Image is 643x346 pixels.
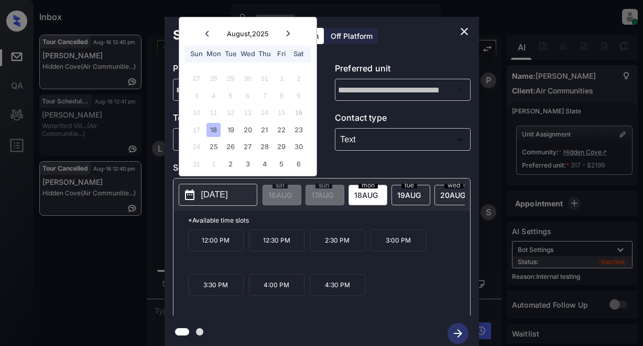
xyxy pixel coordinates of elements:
[291,47,306,61] div: Sat
[291,157,306,171] div: Choose Saturday, September 6th, 2025
[337,131,468,148] div: Text
[188,229,244,251] p: 12:00 PM
[291,106,306,120] div: Not available Saturday, August 16th, 2025
[275,123,289,137] div: Choose Friday, August 22nd, 2025
[190,106,204,120] div: Not available Sunday, August 10th, 2025
[291,140,306,154] div: Choose Saturday, August 30th, 2025
[241,140,255,154] div: Choose Wednesday, August 27th, 2025
[257,71,271,86] div: Not available Thursday, July 31st, 2025
[434,185,473,205] div: date-select
[206,89,221,103] div: Not available Monday, August 4th, 2025
[165,17,271,54] h2: Schedule Tour
[190,71,204,86] div: Not available Sunday, July 27th, 2025
[206,71,221,86] div: Not available Monday, July 28th, 2025
[397,191,421,200] span: 19 AUG
[241,157,255,171] div: Choose Wednesday, September 3rd, 2025
[206,123,221,137] div: Choose Monday, August 18th, 2025
[173,161,471,178] p: Select slot
[348,185,387,205] div: date-select
[241,106,255,120] div: Not available Wednesday, August 13th, 2025
[190,157,204,171] div: Not available Sunday, August 31st, 2025
[190,140,204,154] div: Not available Sunday, August 24th, 2025
[190,47,204,61] div: Sun
[358,182,378,188] span: mon
[223,106,237,120] div: Not available Tuesday, August 12th, 2025
[190,89,204,103] div: Not available Sunday, August 3rd, 2025
[335,62,471,79] p: Preferred unit
[173,111,309,128] p: Tour type
[173,62,309,79] p: Preferred community
[257,106,271,120] div: Not available Thursday, August 14th, 2025
[241,89,255,103] div: Not available Wednesday, August 6th, 2025
[223,89,237,103] div: Not available Tuesday, August 5th, 2025
[223,157,237,171] div: Choose Tuesday, September 2nd, 2025
[401,182,417,188] span: tue
[206,47,221,61] div: Mon
[206,157,221,171] div: Not available Monday, September 1st, 2025
[182,70,313,173] div: month 2025-08
[291,71,306,86] div: Not available Saturday, August 2nd, 2025
[241,123,255,137] div: Choose Wednesday, August 20th, 2025
[275,140,289,154] div: Choose Friday, August 29th, 2025
[370,229,426,251] p: 3:00 PM
[176,131,306,148] div: In Person
[354,191,378,200] span: 18 AUG
[440,191,465,200] span: 20 AUG
[310,229,365,251] p: 2:30 PM
[391,185,430,205] div: date-select
[241,71,255,86] div: Not available Wednesday, July 30th, 2025
[275,106,289,120] div: Not available Friday, August 15th, 2025
[275,71,289,86] div: Not available Friday, August 1st, 2025
[444,182,463,188] span: wed
[257,47,271,61] div: Thu
[275,157,289,171] div: Choose Friday, September 5th, 2025
[206,140,221,154] div: Choose Monday, August 25th, 2025
[249,274,304,296] p: 4:00 PM
[454,21,475,42] button: close
[257,140,271,154] div: Choose Thursday, August 28th, 2025
[257,89,271,103] div: Not available Thursday, August 7th, 2025
[188,274,244,296] p: 3:30 PM
[190,123,204,137] div: Not available Sunday, August 17th, 2025
[335,111,471,128] p: Contact type
[201,188,228,201] p: [DATE]
[275,89,289,103] div: Not available Friday, August 8th, 2025
[223,140,237,154] div: Choose Tuesday, August 26th, 2025
[179,184,257,206] button: [DATE]
[257,157,271,171] div: Choose Thursday, September 4th, 2025
[223,123,237,137] div: Choose Tuesday, August 19th, 2025
[275,47,289,61] div: Fri
[325,28,378,44] div: Off Platform
[188,211,470,229] p: *Available time slots
[241,47,255,61] div: Wed
[310,274,365,296] p: 4:30 PM
[257,123,271,137] div: Choose Thursday, August 21st, 2025
[291,123,306,137] div: Choose Saturday, August 23rd, 2025
[291,89,306,103] div: Not available Saturday, August 9th, 2025
[206,106,221,120] div: Not available Monday, August 11th, 2025
[249,229,304,251] p: 12:30 PM
[223,71,237,86] div: Not available Tuesday, July 29th, 2025
[223,47,237,61] div: Tue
